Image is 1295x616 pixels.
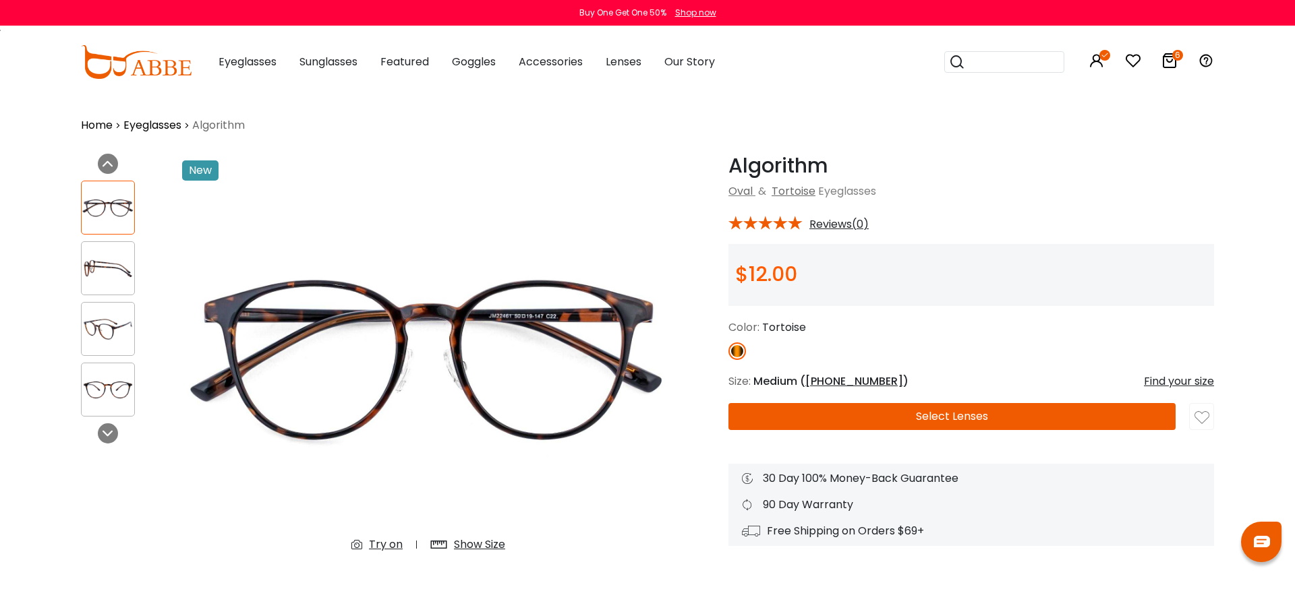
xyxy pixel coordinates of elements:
[728,319,759,335] span: Color:
[452,54,496,69] span: Goggles
[182,160,219,181] div: New
[675,7,716,19] div: Shop now
[182,154,674,563] img: Algorithm Tortoise TR Eyeglasses , NosePads Frames from ABBE Glasses
[818,183,876,199] span: Eyeglasses
[728,403,1176,430] button: Select Lenses
[664,54,715,69] span: Our Story
[742,470,1201,487] div: 30 Day 100% Money-Back Guarantee
[606,54,641,69] span: Lenses
[82,195,134,221] img: Algorithm Tortoise TR Eyeglasses , NosePads Frames from ABBE Glasses
[762,319,806,335] span: Tortoise
[123,117,181,133] a: Eyeglasses
[728,373,751,389] span: Size:
[753,373,909,389] span: Medium ( )
[755,183,769,199] span: &
[380,54,429,69] span: Featured
[742,523,1201,539] div: Free Shipping on Orders $69+
[299,54,357,69] span: Sunglasses
[82,316,134,342] img: Algorithm Tortoise TR Eyeglasses , NosePads Frames from ABBE Glasses
[728,154,1214,178] h1: Algorithm
[805,373,903,389] span: [PHONE_NUMBER]
[728,183,753,199] a: Oval
[1172,50,1183,61] i: 6
[772,183,815,199] a: Tortoise
[81,117,113,133] a: Home
[192,117,245,133] span: Algorithm
[82,377,134,403] img: Algorithm Tortoise TR Eyeglasses , NosePads Frames from ABBE Glasses
[1195,410,1209,425] img: like
[1161,55,1178,71] a: 6
[668,7,716,18] a: Shop now
[454,536,505,553] div: Show Size
[579,7,666,19] div: Buy One Get One 50%
[735,259,797,288] span: $12.00
[519,54,583,69] span: Accessories
[1254,536,1270,547] img: chat
[369,536,403,553] div: Try on
[1144,373,1214,390] div: Find your size
[219,54,277,69] span: Eyeglasses
[809,218,869,230] span: Reviews(0)
[81,45,192,79] img: abbeglasses.com
[742,497,1201,513] div: 90 Day Warranty
[82,255,134,282] img: Algorithm Tortoise TR Eyeglasses , NosePads Frames from ABBE Glasses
